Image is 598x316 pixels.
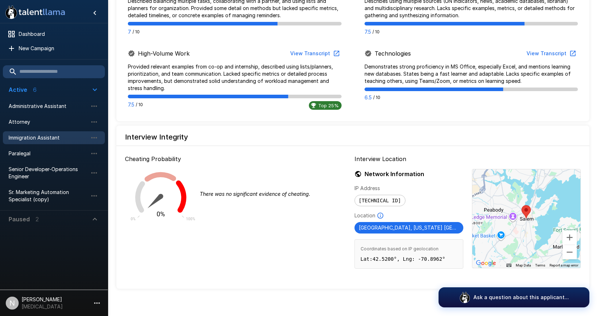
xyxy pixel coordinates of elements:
[365,28,371,36] p: 7.5
[439,287,589,307] button: Ask a question about this applicant...
[474,259,498,268] a: Open this area in Google Maps (opens a new window)
[354,155,581,163] p: Interview Location
[354,169,463,179] h6: Network Information
[372,28,380,36] span: / 10
[133,28,140,36] span: / 10
[200,191,310,197] i: There was no significant evidence of cheating.
[373,94,380,101] span: / 10
[377,212,384,219] svg: Based on IP Address and not guaranteed to be accurate
[361,255,457,263] p: Lat: 42.5200 °, Lng: -70.8962 °
[128,101,134,108] p: 7.5
[365,63,578,85] p: Demonstrates strong proficiency in MS Office, especially Excel, and mentions learning new databas...
[361,245,457,253] span: Coordinates based on IP geolocation
[287,47,342,60] button: View Transcript
[128,28,131,36] p: 7
[524,47,578,60] button: View Transcript
[128,63,342,92] p: Provided relevant examples from co-op and internship, described using lists/planners, prioritizat...
[136,101,143,108] span: / 10
[138,49,190,58] p: High-Volume Work
[535,263,545,267] a: Terms (opens in new tab)
[375,49,411,58] p: Technologies
[354,225,463,231] span: [GEOGRAPHIC_DATA], [US_STATE] [GEOGRAPHIC_DATA]
[354,185,463,192] p: IP Address
[365,94,372,101] p: 6.5
[131,217,135,221] text: 0%
[473,294,569,301] p: Ask a question about this applicant...
[354,212,375,219] p: Location
[125,155,352,163] p: Cheating Probability
[474,259,498,268] img: Google
[459,292,470,303] img: logo_glasses@2x.png
[562,245,577,259] button: Zoom out
[315,103,342,108] span: Top 25%
[506,263,511,268] button: Keyboard shortcuts
[516,263,531,268] button: Map Data
[186,217,195,221] text: 100%
[116,131,589,143] h6: Interview Integrity
[562,230,577,245] button: Zoom in
[355,198,405,203] span: [TECHNICAL_ID]
[550,263,578,267] a: Report a map error
[157,210,165,218] text: 0%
